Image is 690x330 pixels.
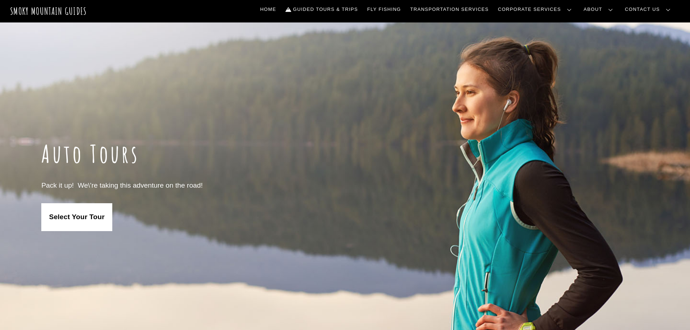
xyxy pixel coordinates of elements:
a: Fly Fishing [364,2,404,17]
a: Contact Us [622,2,676,17]
a: Corporate Services [495,2,577,17]
span: Select Your Tour [49,213,104,222]
a: Guided Tours & Trips [283,2,361,17]
a: Smoky Mountain Guides [10,5,87,17]
h1: Auto Tours [41,139,418,168]
a: Home [257,2,279,17]
p: Pack it up! We\’re taking this adventure on the road! [41,181,418,190]
a: Select Your Tour [41,203,112,231]
a: Transportation Services [407,2,492,17]
a: About [581,2,619,17]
